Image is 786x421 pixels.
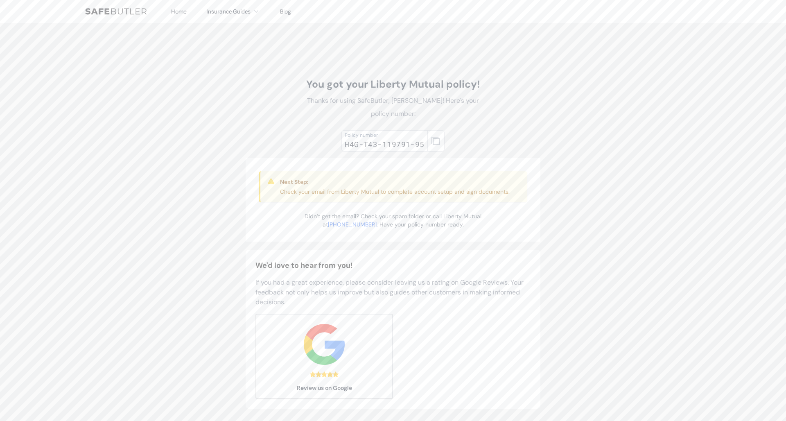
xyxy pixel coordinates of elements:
[328,221,377,228] a: [PHONE_NUMBER]
[255,314,393,399] a: Review us on Google
[206,7,260,16] button: Insurance Guides
[280,178,510,186] h3: Next Step:
[85,8,147,15] img: SafeButler Text Logo
[280,188,510,196] p: Check your email from Liberty Mutual to complete account setup and sign documents.
[171,8,187,15] a: Home
[301,94,485,120] p: Thanks for using SafeButler, [PERSON_NAME]! Here's your policy number:
[256,384,393,392] span: Review us on Google
[304,324,345,365] img: google.svg
[310,371,339,377] div: 5.0
[301,78,485,91] h1: You got your Liberty Mutual policy!
[255,260,531,271] h2: We'd love to hear from you!
[345,138,425,150] div: H4G-T43-119791-95
[301,212,485,229] p: Didn’t get the email? Check your spam folder or call Liberty Mutual at . Have your policy number ...
[345,132,425,138] div: Policy number
[255,278,531,307] p: If you had a great experience, please consider leaving us a rating on Google Reviews. Your feedba...
[280,8,291,15] a: Blog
